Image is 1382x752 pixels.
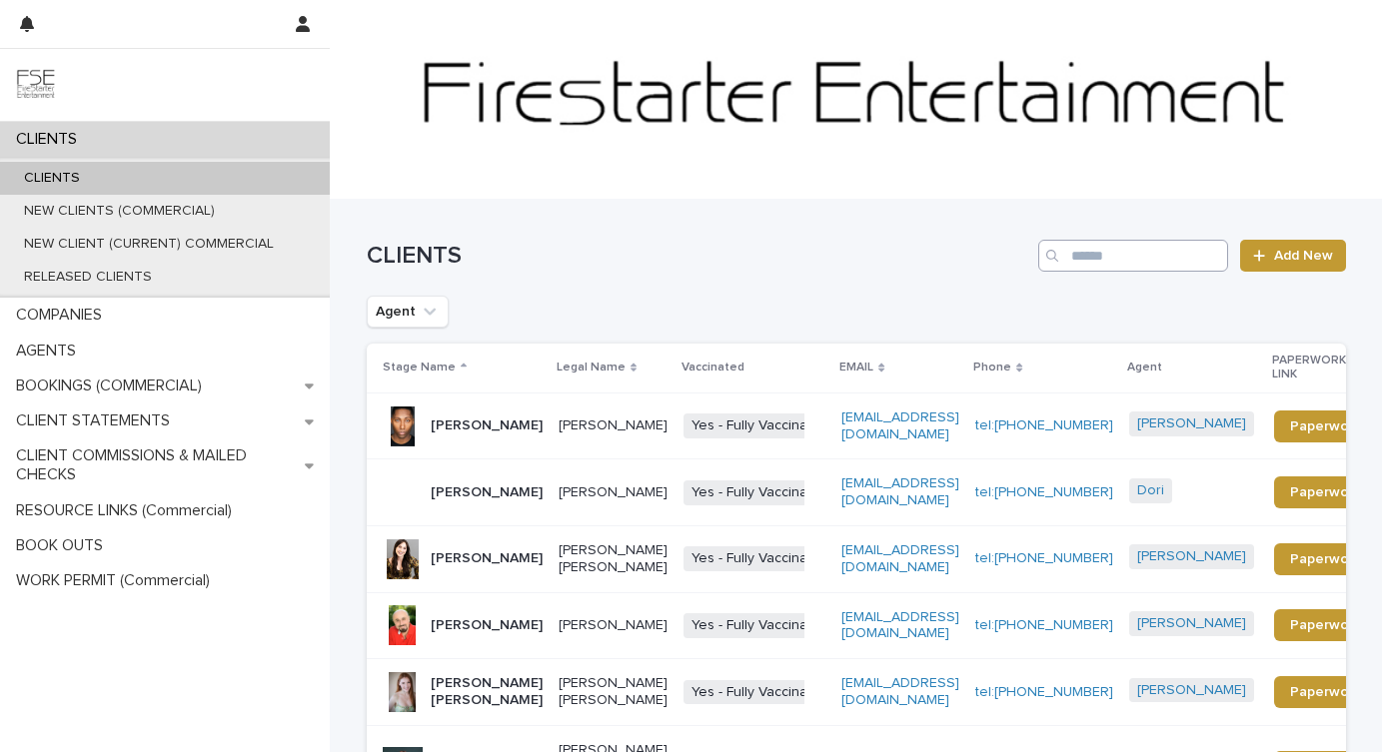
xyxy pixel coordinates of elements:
span: Yes - Fully Vaccinated [684,546,836,571]
span: Yes - Fully Vaccinated [684,613,836,638]
p: NEW CLIENT (CURRENT) COMMERCIAL [8,236,290,253]
a: tel:[PHONE_NUMBER] [975,418,1113,432]
p: Legal Name [557,357,626,378]
span: Paperwork [1290,552,1361,566]
a: Paperwork [1274,543,1377,575]
p: CLIENTS [8,170,96,187]
span: Paperwork [1290,618,1361,632]
a: [PERSON_NAME] [1137,615,1246,632]
p: PAPERWORK LINK [1272,350,1366,386]
p: [PERSON_NAME] [PERSON_NAME] [559,542,668,576]
a: [EMAIL_ADDRESS][DOMAIN_NAME] [841,543,959,574]
p: Phone [973,357,1011,378]
img: 9JgRvJ3ETPGCJDhvPVA5 [16,65,56,105]
p: Stage Name [383,357,456,378]
p: [PERSON_NAME] [431,617,543,634]
span: Add New [1274,249,1333,263]
p: [PERSON_NAME] [559,484,668,501]
span: Yes - Fully Vaccinated [684,480,836,505]
p: [PERSON_NAME] [559,617,668,634]
p: NEW CLIENTS (COMMERCIAL) [8,203,231,220]
span: Paperwork [1290,685,1361,699]
p: Agent [1127,357,1162,378]
a: Add New [1240,240,1345,272]
p: CLIENT STATEMENTS [8,411,186,430]
a: tel:[PHONE_NUMBER] [975,618,1113,632]
p: [PERSON_NAME] [431,550,543,567]
a: tel:[PHONE_NUMBER] [975,551,1113,565]
p: BOOK OUTS [8,536,119,555]
p: Vaccinated [682,357,744,378]
p: [PERSON_NAME] [431,417,543,434]
input: Search [1038,240,1228,272]
p: [PERSON_NAME] [559,417,668,434]
p: WORK PERMIT (Commercial) [8,571,226,590]
p: [PERSON_NAME] [431,484,543,501]
button: Agent [367,296,449,328]
span: Yes - Fully Vaccinated [684,680,836,705]
span: Yes - Fully Vaccinated [684,413,836,438]
span: Paperwork [1290,419,1361,433]
p: BOOKINGS (COMMERCIAL) [8,376,218,395]
p: [PERSON_NAME] [PERSON_NAME] [559,675,668,709]
a: Dori [1137,482,1164,499]
a: [EMAIL_ADDRESS][DOMAIN_NAME] [841,476,959,507]
p: AGENTS [8,342,92,361]
p: [PERSON_NAME] [PERSON_NAME] [431,675,543,709]
p: RESOURCE LINKS (Commercial) [8,501,248,520]
a: tel:[PHONE_NUMBER] [975,685,1113,699]
a: [PERSON_NAME] [1137,415,1246,432]
a: Paperwork [1274,609,1377,641]
span: Paperwork [1290,485,1361,499]
a: [PERSON_NAME] [1137,548,1246,565]
a: tel:[PHONE_NUMBER] [975,485,1113,499]
p: COMPANIES [8,306,118,325]
a: Paperwork [1274,476,1377,508]
a: [EMAIL_ADDRESS][DOMAIN_NAME] [841,676,959,707]
a: [PERSON_NAME] [1137,682,1246,699]
p: EMAIL [839,357,873,378]
p: CLIENTS [8,130,93,149]
a: Paperwork [1274,676,1377,708]
a: Paperwork [1274,410,1377,442]
a: [EMAIL_ADDRESS][DOMAIN_NAME] [841,410,959,441]
a: [EMAIL_ADDRESS][DOMAIN_NAME] [841,610,959,641]
h1: CLIENTS [367,242,1031,271]
p: CLIENT COMMISSIONS & MAILED CHECKS [8,446,305,484]
p: RELEASED CLIENTS [8,269,168,286]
